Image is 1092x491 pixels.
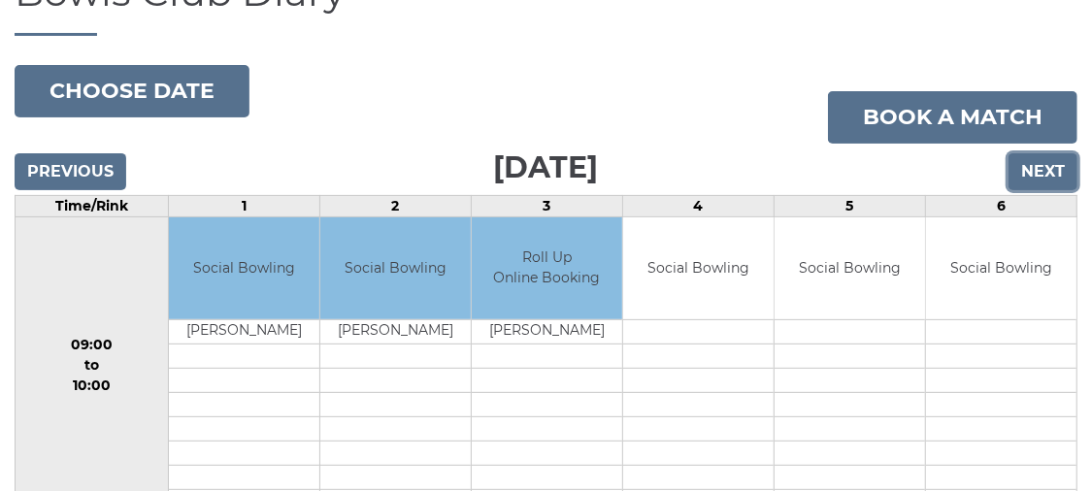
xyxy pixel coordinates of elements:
[925,196,1076,217] td: 6
[169,217,319,319] td: Social Bowling
[623,217,774,319] td: Social Bowling
[15,153,126,190] input: Previous
[16,196,169,217] td: Time/Rink
[926,217,1076,319] td: Social Bowling
[1009,153,1077,190] input: Next
[15,65,249,117] button: Choose date
[169,319,319,344] td: [PERSON_NAME]
[828,91,1077,144] a: Book a match
[774,196,925,217] td: 5
[472,217,622,319] td: Roll Up Online Booking
[472,319,622,344] td: [PERSON_NAME]
[320,319,471,344] td: [PERSON_NAME]
[320,217,471,319] td: Social Bowling
[319,196,471,217] td: 2
[622,196,774,217] td: 4
[168,196,319,217] td: 1
[775,217,925,319] td: Social Bowling
[471,196,622,217] td: 3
